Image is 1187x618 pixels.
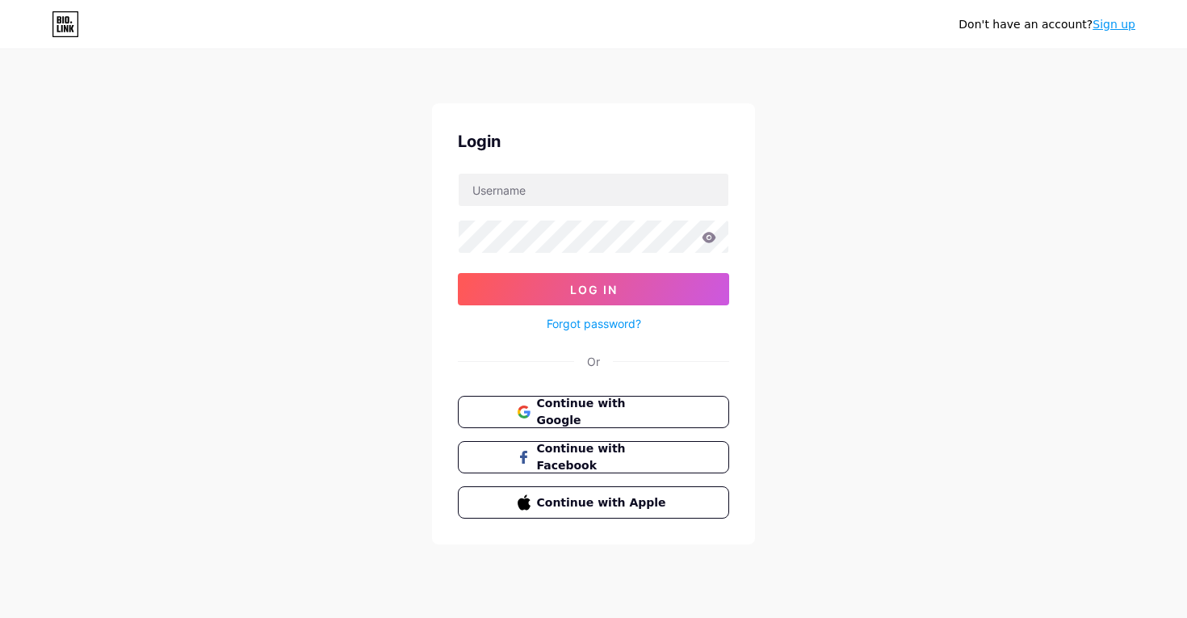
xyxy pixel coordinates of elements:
[547,315,641,332] a: Forgot password?
[458,396,729,428] button: Continue with Google
[458,486,729,519] button: Continue with Apple
[458,129,729,153] div: Login
[537,440,670,474] span: Continue with Facebook
[958,16,1135,33] div: Don't have an account?
[587,353,600,370] div: Or
[1093,18,1135,31] a: Sign up
[537,395,670,429] span: Continue with Google
[458,441,729,473] button: Continue with Facebook
[458,273,729,305] button: Log In
[537,494,670,511] span: Continue with Apple
[570,283,618,296] span: Log In
[459,174,728,206] input: Username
